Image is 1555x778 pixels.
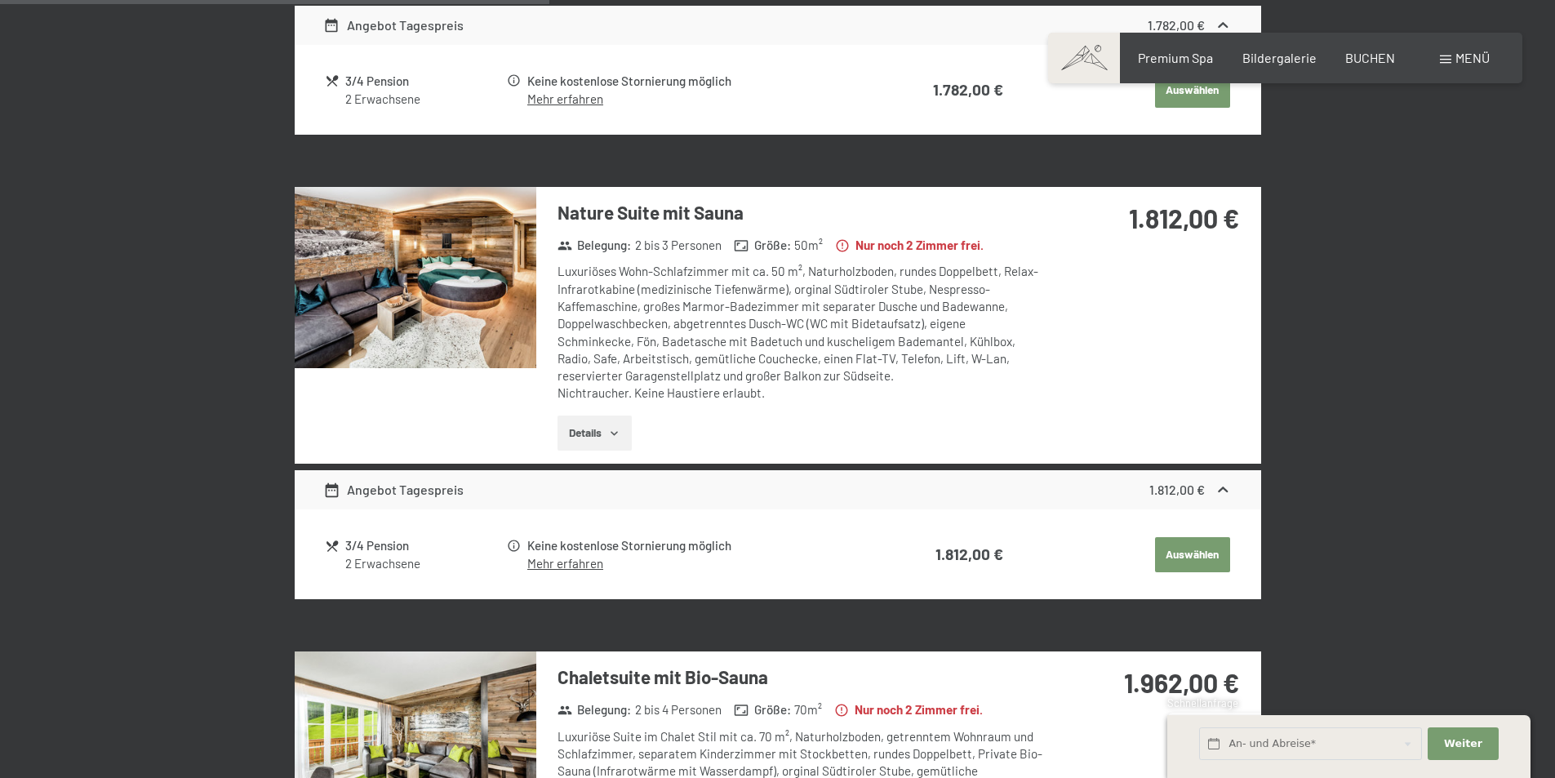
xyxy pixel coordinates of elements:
strong: 1.812,00 € [1129,202,1239,233]
strong: Nur noch 2 Zimmer frei. [835,237,984,254]
strong: Belegung : [558,237,632,254]
a: Bildergalerie [1242,50,1317,65]
div: Angebot Tagespreis1.812,00 € [295,470,1261,509]
div: 3/4 Pension [345,72,504,91]
img: mss_renderimg.php [295,187,536,368]
span: 2 bis 4 Personen [635,701,722,718]
h3: Chaletsuite mit Bio-Sauna [558,665,1043,690]
strong: Größe : [734,237,791,254]
strong: 1.812,00 € [1149,482,1205,497]
h3: Nature Suite mit Sauna [558,200,1043,225]
div: Angebot Tagespreis [323,16,464,35]
button: Auswählen [1155,72,1230,108]
span: Menü [1455,50,1490,65]
button: Weiter [1428,727,1498,761]
div: Keine kostenlose Stornierung möglich [527,536,867,555]
div: 2 Erwachsene [345,555,504,572]
span: 2 bis 3 Personen [635,237,722,254]
span: 50 m² [794,237,823,254]
a: Mehr erfahren [527,556,603,571]
strong: Größe : [734,701,791,718]
div: Angebot Tagespreis [323,480,464,500]
div: 2 Erwachsene [345,91,504,108]
strong: Belegung : [558,701,632,718]
span: Weiter [1444,736,1482,751]
div: Angebot Tagespreis1.782,00 € [295,6,1261,45]
a: Mehr erfahren [527,91,603,106]
strong: Nur noch 2 Zimmer frei. [834,701,983,718]
button: Auswählen [1155,537,1230,573]
button: Details [558,416,632,451]
div: Luxuriöses Wohn-Schlafzimmer mit ca. 50 m², Naturholzboden, rundes Doppelbett, Relax-Infrarotkabi... [558,263,1043,402]
strong: 1.812,00 € [935,545,1003,563]
a: BUCHEN [1345,50,1395,65]
div: Keine kostenlose Stornierung möglich [527,72,867,91]
span: 70 m² [794,701,822,718]
strong: 1.782,00 € [933,80,1003,99]
strong: 1.782,00 € [1148,17,1205,33]
span: Schnellanfrage [1167,696,1238,709]
div: 3/4 Pension [345,536,504,555]
a: Premium Spa [1138,50,1213,65]
strong: 1.962,00 € [1124,667,1239,698]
